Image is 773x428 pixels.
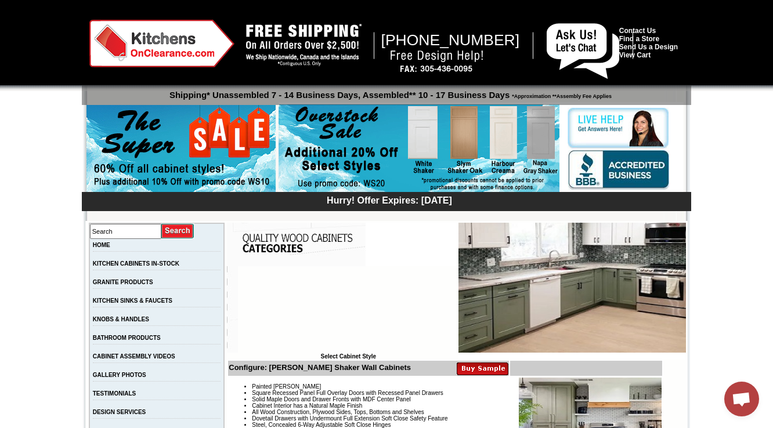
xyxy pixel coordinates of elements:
[238,266,458,353] iframe: Browser incompatible
[252,415,447,422] span: Dovetail Drawers with Undermount Full Extension Soft Close Safety Feature
[89,20,234,67] img: Kitchens on Clearance Logo
[320,353,376,360] b: Select Cabinet Style
[229,363,411,372] b: Configure: [PERSON_NAME] Shaker Wall Cabinets
[93,242,110,248] a: HOME
[252,383,321,390] span: Painted [PERSON_NAME]
[93,260,179,267] a: KITCHEN CABINETS IN-STOCK
[93,409,146,415] a: DESIGN SERVICES
[93,390,136,397] a: TESTIMONIALS
[252,422,391,428] span: Steel, Concealed 6-Way Adjustable Soft Close Hinges
[93,279,153,285] a: GRANITE PRODUCTS
[619,35,659,43] a: Find a Store
[252,409,424,415] span: All Wood Construction, Plywood Sides, Tops, Bottoms and Shelves
[619,51,651,59] a: View Cart
[88,194,691,206] div: Hurry! Offer Expires: [DATE]
[93,335,161,341] a: BATHROOM PRODUCTS
[161,223,194,239] input: Submit
[458,223,686,353] img: Tamryn Green Shaker
[93,353,175,360] a: CABINET ASSEMBLY VIDEOS
[252,396,410,402] span: Solid Maple Doors and Drawer Fronts with MDF Center Panel
[93,298,172,304] a: KITCHEN SINKS & FAUCETS
[252,402,362,409] span: Cabinet Interior has a Natural Maple Finish
[381,31,520,49] span: [PHONE_NUMBER]
[93,372,146,378] a: GALLERY PHOTOS
[619,43,678,51] a: Send Us a Design
[88,85,691,100] p: Shipping* Unassembled 7 - 14 Business Days, Assembled** 10 - 17 Business Days
[252,390,443,396] span: Square Recessed Panel Full Overlay Doors with Recessed Panel Drawers
[724,382,759,416] div: Open chat
[619,27,656,35] a: Contact Us
[510,90,612,99] span: *Approximation **Assembly Fee Applies
[93,316,149,322] a: KNOBS & HANDLES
